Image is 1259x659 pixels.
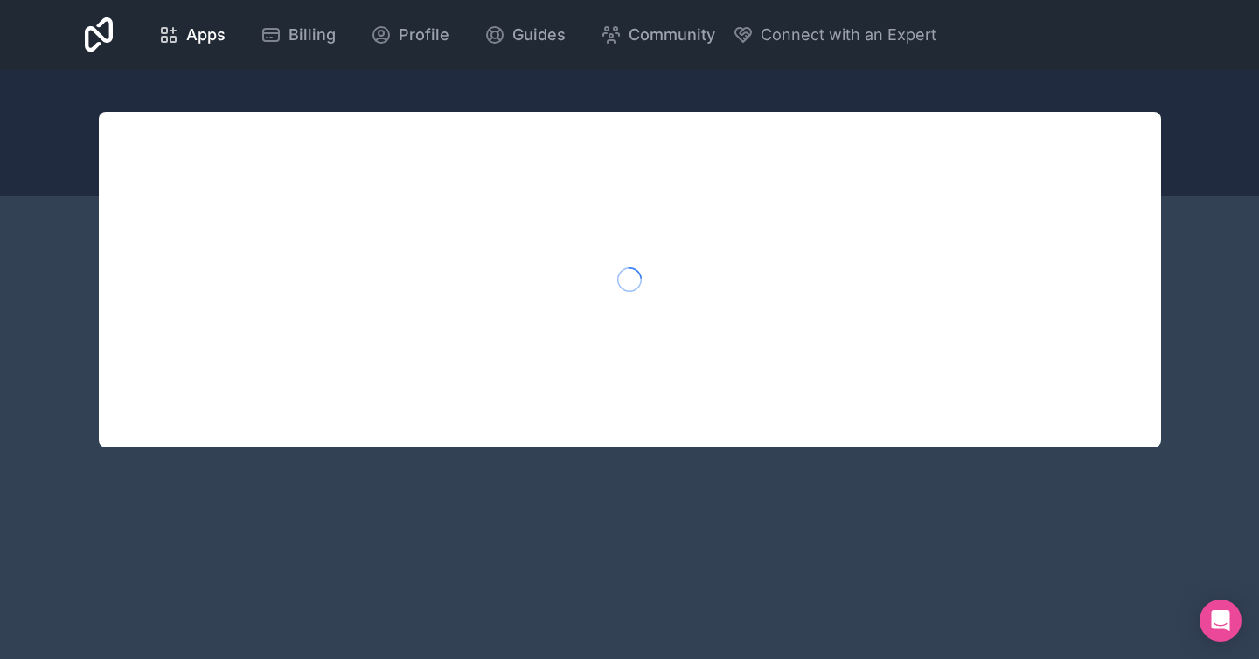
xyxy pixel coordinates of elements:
[144,16,240,54] a: Apps
[512,23,566,47] span: Guides
[247,16,350,54] a: Billing
[399,23,449,47] span: Profile
[289,23,336,47] span: Billing
[733,23,936,47] button: Connect with an Expert
[629,23,715,47] span: Community
[1200,600,1242,642] div: Open Intercom Messenger
[761,23,936,47] span: Connect with an Expert
[587,16,729,54] a: Community
[186,23,226,47] span: Apps
[357,16,463,54] a: Profile
[470,16,580,54] a: Guides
